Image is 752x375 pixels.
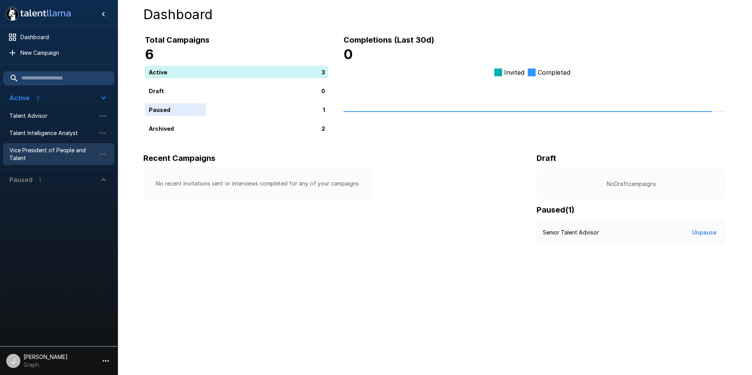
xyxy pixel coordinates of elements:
[549,180,714,188] p: No Draft campaigns
[143,6,726,23] h4: Dashboard
[322,124,325,132] p: 2
[323,105,325,114] p: 1
[543,229,599,236] p: Senior Talent Advisor
[145,35,210,45] b: Total Campaigns
[343,35,434,45] b: Completions (Last 30d)
[689,225,720,240] button: Unpause
[322,68,325,76] p: 3
[143,153,215,163] b: Recent Campaigns
[145,46,154,62] b: 6
[343,46,353,62] b: 0
[156,180,359,187] p: No recent invitations sent or interviews completed for any of your campaigns
[537,153,556,163] b: Draft
[321,87,325,95] p: 0
[537,205,575,215] b: Paused ( 1 )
